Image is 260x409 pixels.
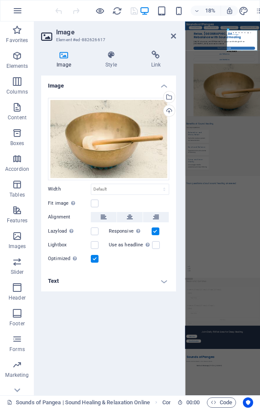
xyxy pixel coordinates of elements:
p: Tables [9,191,25,198]
p: Forms [9,346,25,353]
p: Boxes [10,140,24,147]
p: Features [7,217,27,224]
h6: Session time [177,397,200,408]
a: Blur [243,31,246,34]
a: Rotate right 90° [240,31,243,34]
p: Header [9,294,26,301]
label: Optimized [48,254,91,264]
h2: Image [56,28,176,36]
a: Rotate left 90° [237,31,240,34]
label: Lazyload [48,226,91,236]
h4: Image [41,76,176,91]
h4: Text [41,271,176,291]
p: Elements [6,63,28,70]
i: Reload page [112,6,122,16]
label: Alignment [48,212,91,222]
p: Columns [6,88,28,95]
h6: 18% [203,6,217,16]
p: Images [9,243,26,250]
label: Responsive [109,226,152,236]
label: Width [48,187,91,191]
p: Slider [11,269,24,276]
p: Content [8,114,27,121]
button: Usercentrics [243,397,253,408]
label: Use as headline [109,240,152,250]
div: a-serene-image-of-a-tibetan-singing-bowl-accompanied-by-a-wooden-mallet-perfect-for-meditation-an... [48,98,169,180]
i: Design (Ctrl+Alt+Y) [239,6,248,16]
p: Favorites [6,37,28,44]
h4: Link [136,51,176,69]
button: Code [207,397,236,408]
a: Greyscale [246,31,249,34]
button: reload [112,6,122,16]
h4: Image [41,51,90,69]
span: Code [211,397,232,408]
label: Fit image [48,198,91,209]
button: design [238,6,248,16]
a: Select files from the file manager, stock photos, or upload file(s) [232,31,235,34]
p: Footer [9,320,25,327]
p: Accordion [5,166,29,173]
a: Click to cancel selection. Double-click to open Pages [7,397,150,408]
p: Marketing [5,372,29,379]
h4: Style [90,51,135,69]
a: Crop mode [235,31,238,34]
span: : [192,399,194,406]
button: 18% [191,6,221,16]
label: Lightbox [48,240,91,250]
span: Click to select. Double-click to edit [162,397,186,408]
h3: Element #ed-882626617 [56,36,159,44]
span: 00 00 [186,397,200,408]
a: Confirm ( Ctrl ⏎ ) [249,31,252,34]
